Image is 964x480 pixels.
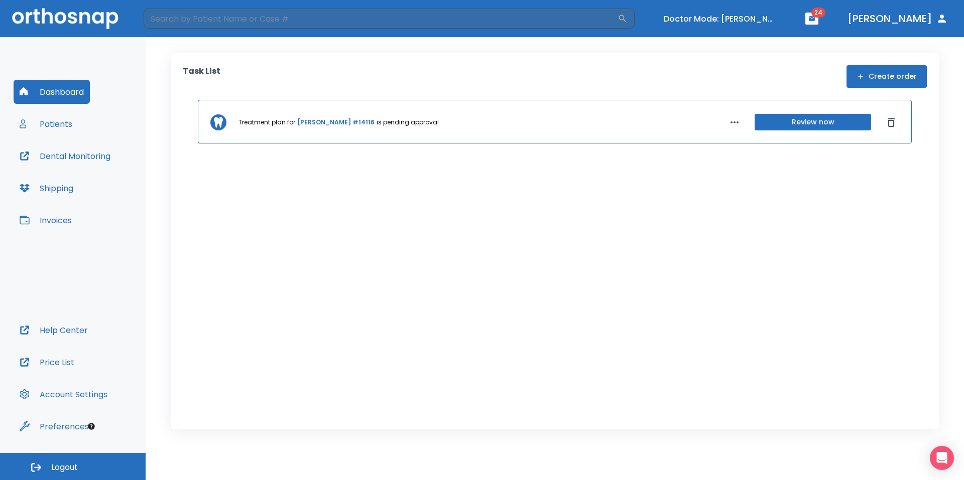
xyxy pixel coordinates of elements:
[843,10,952,28] button: [PERSON_NAME]
[87,422,96,431] div: Tooltip anchor
[811,8,825,18] span: 24
[297,118,375,127] a: [PERSON_NAME] #14116
[51,462,78,473] span: Logout
[144,9,618,29] input: Search by Patient Name or Case #
[14,208,78,232] button: Invoices
[238,118,295,127] p: Treatment plan for
[14,382,113,406] button: Account Settings
[847,65,927,88] button: Create order
[183,65,220,88] p: Task List
[14,350,80,374] button: Price List
[14,80,90,104] button: Dashboard
[755,114,871,130] button: Review now
[12,8,118,29] img: Orthosnap
[660,11,780,27] button: Doctor Mode: [PERSON_NAME]
[930,446,954,470] div: Open Intercom Messenger
[14,414,95,438] button: Preferences
[14,318,94,342] button: Help Center
[14,112,78,136] button: Patients
[377,118,439,127] p: is pending approval
[883,114,899,130] button: Dismiss
[14,176,79,200] button: Shipping
[14,144,116,168] button: Dental Monitoring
